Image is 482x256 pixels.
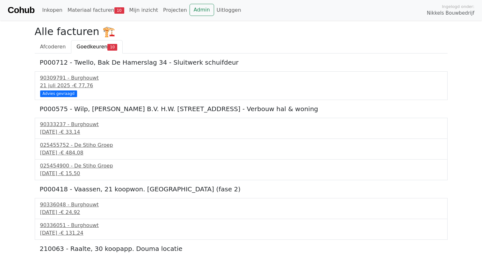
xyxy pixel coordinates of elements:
[40,74,442,96] a: 90309791 - Burghouwt21 juli 2025 -€ 77,76 Advies gevraagd
[107,44,117,50] span: 10
[40,141,442,149] div: 025455752 - De Stiho Groep
[61,150,83,156] span: € 484,08
[40,44,66,50] span: Afcoderen
[61,129,80,135] span: € 33,14
[40,90,77,97] div: Advies gevraagd
[40,209,442,216] div: [DATE] -
[76,44,107,50] span: Goedkeuren
[65,4,127,17] a: Materiaal facturen10
[40,229,442,237] div: [DATE] -
[40,141,442,157] a: 025455752 - De Stiho Groep[DATE] -€ 484,08
[40,222,442,229] div: 90336051 - Burghouwt
[127,4,161,17] a: Mijn inzicht
[35,40,71,53] a: Afcoderen
[442,4,474,10] span: Ingelogd onder:
[40,128,442,136] div: [DATE] -
[40,201,442,216] a: 90336048 - Burghouwt[DATE] -€ 24,92
[40,201,442,209] div: 90336048 - Burghouwt
[161,4,190,17] a: Projecten
[40,162,442,177] a: 025454900 - De Stiho Groep[DATE] -€ 15,50
[40,59,442,66] h5: P000712 - Twello, Bak De Hamerslag 34 - Sluitwerk schuifdeur
[427,10,474,17] span: Nikkels Bouwbedrijf
[61,170,80,176] span: € 15,50
[40,121,442,136] a: 90333237 - Burghouwt[DATE] -€ 33,14
[40,170,442,177] div: [DATE] -
[40,4,65,17] a: Inkopen
[74,82,93,89] span: € 77,76
[61,209,80,215] span: € 24,92
[40,82,442,89] div: 21 juli 2025 -
[61,230,83,236] span: € 131,24
[40,222,442,237] a: 90336051 - Burghouwt[DATE] -€ 131,24
[214,4,244,17] a: Uitloggen
[40,121,442,128] div: 90333237 - Burghouwt
[71,40,123,53] a: Goedkeuren10
[40,185,442,193] h5: P000418 - Vaassen, 21 koopwon. [GEOGRAPHIC_DATA] (fase 2)
[114,7,124,14] span: 10
[40,149,442,157] div: [DATE] -
[40,162,442,170] div: 025454900 - De Stiho Groep
[35,25,448,38] h2: Alle facturen 🏗️
[190,4,214,16] a: Admin
[8,3,34,18] a: Cohub
[40,74,442,82] div: 90309791 - Burghouwt
[40,105,442,113] h5: P000575 - Wilp, [PERSON_NAME] B.V. H.W. [STREET_ADDRESS] - Verbouw hal & woning
[40,245,442,252] h5: 210063 - Raalte, 30 koopapp. Douma locatie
